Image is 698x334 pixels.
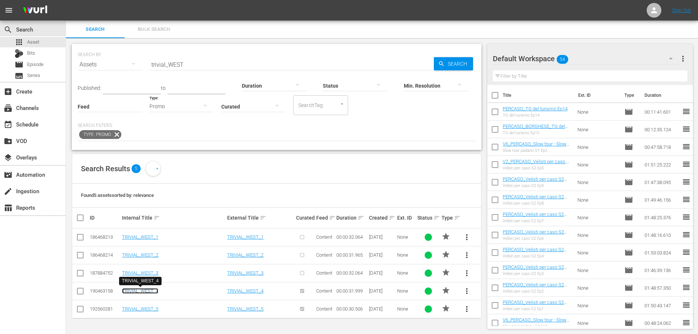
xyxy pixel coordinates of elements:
[624,231,633,239] span: Episode
[462,305,471,313] span: more_vert
[442,213,455,222] div: Type
[682,230,691,239] span: reorder
[4,137,12,146] span: VOD
[503,271,572,276] div: Velisti per caso S2 Ep3
[624,160,633,169] span: Episode
[336,306,366,312] div: 00:00:30.506
[682,142,691,151] span: reorder
[682,125,691,133] span: reorder
[503,219,572,223] div: Velisti per caso S2 Ep7
[458,264,476,282] button: more_vert
[624,213,633,222] span: Episode
[4,87,12,96] span: Create
[15,60,23,69] span: Episode
[316,252,332,258] span: Content
[503,183,572,188] div: Velisti per caso S2 Ep9
[122,278,159,284] div: TRIVIAL_WEST_4
[624,178,633,187] span: Episode
[503,141,569,152] a: V6_PERCASO_Slow tour - Slow tour padano S1 Ep2
[369,306,395,312] div: [DATE]
[79,130,112,139] span: Type: Promo
[624,125,633,134] span: Episode
[27,38,39,46] span: Asset
[4,170,12,179] span: Automation
[336,234,366,240] div: 00:00:32.064
[575,173,621,191] td: None
[81,164,130,173] span: Search Results
[358,214,364,221] span: sort
[149,96,214,117] div: Promo
[122,213,225,222] div: Internal Title
[503,201,572,206] div: Velisti per caso S2 Ep8
[503,124,568,135] a: PERCASO_BORGHESE_TG del turismo Ep15
[27,61,44,68] span: Episode
[445,57,473,70] span: Search
[642,191,682,209] td: 01:49:46.156
[433,214,440,221] span: sort
[503,229,567,240] a: PERCASO_Velisti per caso S2 Ep6
[434,57,473,70] button: Search
[369,234,395,240] div: [DATE]
[624,283,633,292] span: Episode
[642,279,682,297] td: 01:48:57.350
[624,248,633,257] span: Episode
[70,25,120,34] span: Search
[129,25,179,34] span: Bulk Search
[27,49,35,57] span: Bits
[458,300,476,318] button: more_vert
[397,270,415,276] div: None
[227,270,263,276] a: TRIVIAL_WEST_3
[369,213,395,222] div: Created
[575,244,621,261] td: None
[493,48,680,69] div: Default Workspace
[503,264,567,275] a: PERCASO_Velisti per caso S2 Ep3
[575,138,621,156] td: None
[575,297,621,314] td: None
[122,234,158,240] a: TRIVIAL_WEST_1
[90,215,120,221] div: ID
[642,209,682,226] td: 01:48:25.376
[458,228,476,246] button: more_vert
[4,187,12,196] span: Ingestion
[682,195,691,204] span: reorder
[503,254,572,258] div: Velisti per caso S2 Ep4
[503,324,572,329] div: Slow tour padano S2 Ep3
[503,194,567,205] a: PERCASO_Velisti per caso S2 Ep8
[122,252,158,258] a: TRIVIAL_WEST_2
[624,143,633,151] span: Episode
[462,251,471,260] span: more_vert
[624,107,633,116] span: Episode
[397,252,415,258] div: None
[640,85,684,106] th: Duration
[679,50,687,67] button: more_vert
[642,121,682,138] td: 00:12:35.124
[329,214,336,221] span: sort
[682,283,691,292] span: reorder
[458,246,476,264] button: more_vert
[575,314,621,332] td: None
[624,195,633,204] span: Episode
[336,270,366,276] div: 00:00:32.064
[624,319,633,327] span: Episode
[672,7,691,13] a: Sign Out
[227,252,263,258] a: TRIVIAL_WEST_2
[642,103,682,121] td: 00:11:41.601
[503,236,572,241] div: Velisti per caso S2 Ep6
[336,288,366,294] div: 00:00:31.999
[642,173,682,191] td: 01:47:38.095
[642,156,682,173] td: 01:51:25.222
[4,203,12,212] span: Reports
[682,213,691,221] span: reorder
[132,164,141,173] span: 5
[503,247,567,258] a: PERCASO_Velisti per caso S2 Ep4
[503,289,572,294] div: Velisti per caso S2 Ep2
[503,85,574,106] th: Title
[389,214,395,221] span: sort
[442,232,450,241] span: PROMO
[642,314,682,332] td: 00:48:24.062
[316,306,332,312] span: Content
[227,306,263,312] a: TRIVIAL_WEST_5
[336,252,366,258] div: 00:00:31.965
[642,261,682,279] td: 01:46:39.136
[316,234,332,240] span: Content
